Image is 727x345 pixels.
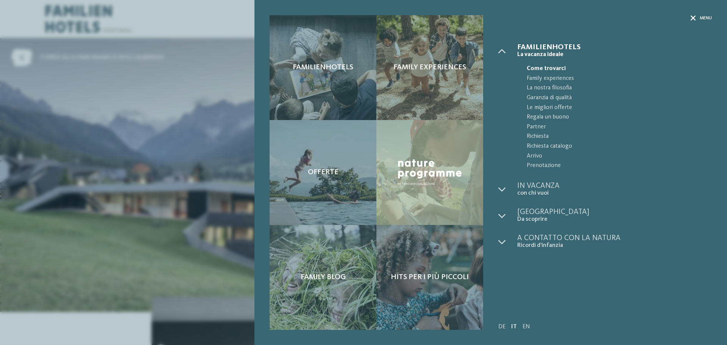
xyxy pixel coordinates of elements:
[527,93,712,103] span: Garanzia di qualità
[517,112,712,122] a: Regala un buono
[527,74,712,84] span: Family experiences
[517,161,712,171] a: Prenotazione
[523,324,530,330] a: EN
[395,157,464,188] img: Nature Programme
[517,234,712,249] a: A contatto con la natura Ricordi d’infanzia
[391,273,469,282] span: Hits per i più piccoli
[517,122,712,132] a: Partner
[527,112,712,122] span: Regala un buono
[517,51,712,58] span: La vacanza ideale
[517,216,712,223] span: Da scoprire
[527,83,712,93] span: La nostra filosofia
[527,161,712,171] span: Prenotazione
[517,151,712,161] a: Arrivo
[527,151,712,161] span: Arrivo
[527,64,712,74] span: Come trovarci
[270,15,376,120] a: Il nostro family hotel a Sesto, il vostro rifugio sulle Dolomiti. Familienhotels
[527,103,712,113] span: Le migliori offerte
[301,273,346,282] span: Family Blog
[517,64,712,74] a: Come trovarci
[498,324,505,330] a: DE
[517,83,712,93] a: La nostra filosofia
[527,142,712,151] span: Richiesta catalogo
[517,182,712,197] a: In vacanza con chi vuoi
[700,15,712,22] span: Menu
[517,182,712,190] span: In vacanza
[527,122,712,132] span: Partner
[517,103,712,113] a: Le migliori offerte
[517,93,712,103] a: Garanzia di qualità
[270,225,376,330] a: Il nostro family hotel a Sesto, il vostro rifugio sulle Dolomiti. Family Blog
[376,15,483,120] a: Il nostro family hotel a Sesto, il vostro rifugio sulle Dolomiti. Family experiences
[517,74,712,84] a: Family experiences
[511,324,517,330] a: IT
[517,132,712,142] a: Richiesta
[517,208,712,216] span: [GEOGRAPHIC_DATA]
[517,44,712,58] a: Familienhotels La vacanza ideale
[517,234,712,242] span: A contatto con la natura
[293,63,353,72] span: Familienhotels
[527,132,712,142] span: Richiesta
[308,168,339,177] span: Offerte
[270,120,376,225] a: Il nostro family hotel a Sesto, il vostro rifugio sulle Dolomiti. Offerte
[517,242,712,249] span: Ricordi d’infanzia
[517,190,712,197] span: con chi vuoi
[376,225,483,330] a: Il nostro family hotel a Sesto, il vostro rifugio sulle Dolomiti. Hits per i più piccoli
[517,142,712,151] a: Richiesta catalogo
[393,63,466,72] span: Family experiences
[517,208,712,223] a: [GEOGRAPHIC_DATA] Da scoprire
[376,120,483,225] a: Il nostro family hotel a Sesto, il vostro rifugio sulle Dolomiti. Nature Programme
[517,44,712,51] span: Familienhotels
